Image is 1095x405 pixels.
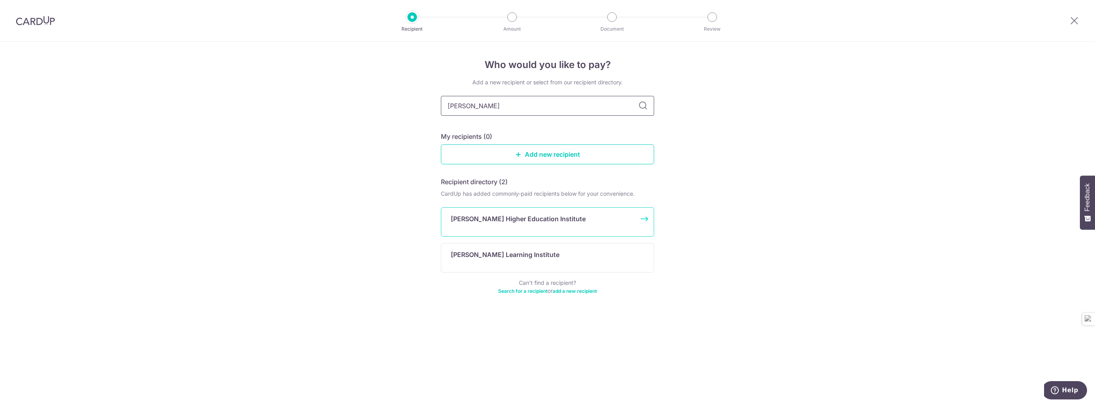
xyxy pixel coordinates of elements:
[383,25,442,33] p: Recipient
[1084,183,1091,211] span: Feedback
[441,144,654,164] a: Add new recipient
[441,279,654,295] div: Can’t find a recipient? or
[483,25,542,33] p: Amount
[451,214,586,224] p: [PERSON_NAME] Higher Education Institute
[441,132,492,141] h5: My recipients (0)
[441,78,654,86] div: Add a new recipient or select from our recipient directory.
[441,96,654,116] input: Search for any recipient here
[583,25,641,33] p: Document
[441,190,654,198] div: CardUp has added commonly-paid recipients below for your convenience.
[683,25,742,33] p: Review
[498,288,547,294] a: Search for a recipient
[441,58,654,72] h4: Who would you like to pay?
[1044,381,1087,401] iframe: Opens a widget where you can find more information
[553,288,597,294] a: add a new recipient
[441,177,508,187] h5: Recipient directory (2)
[16,16,55,25] img: CardUp
[1080,175,1095,230] button: Feedback - Show survey
[451,250,559,259] p: [PERSON_NAME] Learning Institute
